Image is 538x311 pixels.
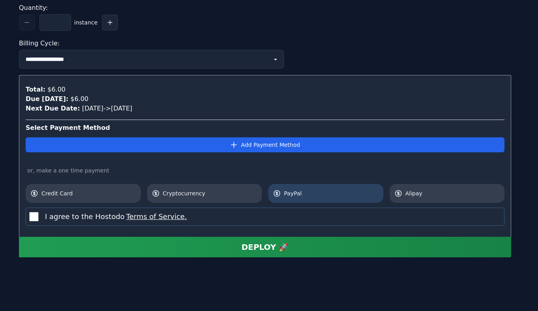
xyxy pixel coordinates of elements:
[19,37,511,50] div: Billing Cycle:
[26,85,45,94] div: Total:
[26,167,504,174] div: or, make a one time payment
[26,104,504,113] div: [DATE] -> [DATE]
[241,242,289,253] div: DEPLOY 🚀
[74,19,97,26] span: instance
[26,94,68,104] div: Due [DATE]:
[19,2,511,14] div: Quantity:
[26,123,504,133] div: Select Payment Method
[125,211,187,222] button: I agree to the Hostodo
[45,85,65,94] div: $6.00
[41,189,136,197] span: Credit Card
[405,189,500,197] span: Alipay
[68,94,88,104] div: $6.00
[284,189,379,197] span: PayPal
[125,212,187,221] a: Terms of Service.
[19,237,511,257] button: DEPLOY 🚀
[26,137,504,152] button: Add Payment Method
[45,211,187,222] label: I agree to the Hostodo
[163,189,258,197] span: Cryptocurrency
[26,104,80,113] div: Next Due Date:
